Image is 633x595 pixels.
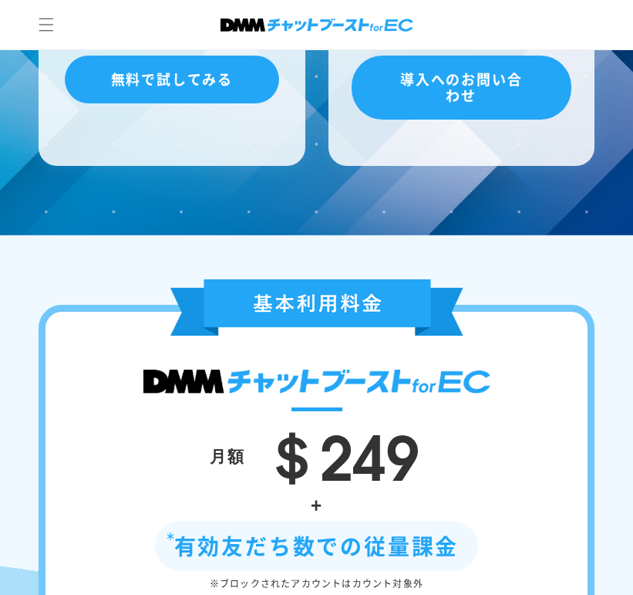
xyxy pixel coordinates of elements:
[352,56,572,120] a: 導入へのお問い合わせ
[92,488,541,521] div: +
[261,407,419,498] span: ＄249
[210,441,245,470] div: 月額
[29,8,63,42] summary: メニュー
[143,370,490,394] img: DMMチャットブースト
[155,521,479,571] div: 有効友だち数での従量課金
[65,56,279,103] a: 無料で試してみる
[221,19,413,32] img: 株式会社DMM Boost
[92,575,541,592] div: ※ブロックされたアカウントはカウント対象外
[170,279,463,336] img: 基本利用料金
